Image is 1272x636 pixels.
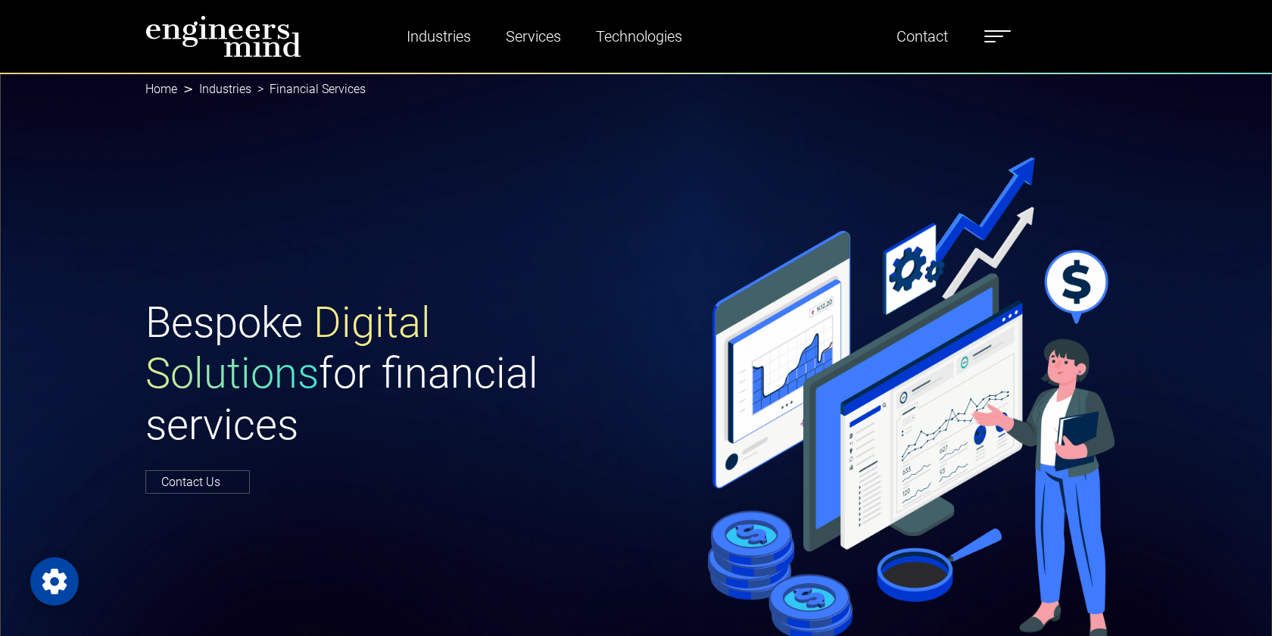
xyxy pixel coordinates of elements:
li: Financial Services [251,80,366,98]
a: Contact Us [145,470,250,494]
nav: breadcrumb [145,73,1127,106]
img: logo [145,15,301,58]
a: Industries [199,82,251,96]
h1: Bespoke for financial services [145,298,627,450]
a: Services [500,19,567,54]
span: Digital Solutions [145,298,431,398]
a: Industries [401,19,477,54]
a: Home [145,82,177,96]
a: Technologies [590,19,688,54]
a: Contact [890,19,954,54]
